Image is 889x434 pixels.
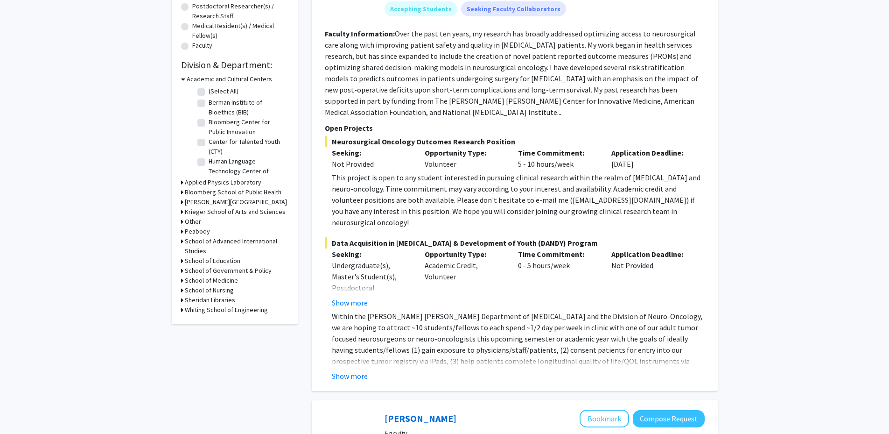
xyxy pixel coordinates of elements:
[580,410,629,427] button: Add Ying Liu to Bookmarks
[185,236,288,256] h3: School of Advanced International Studies
[7,392,40,427] iframe: Chat
[332,260,411,338] div: Undergraduate(s), Master's Student(s), Postdoctoral Researcher(s) / Research Staff, Medical Resid...
[425,147,504,158] p: Opportunity Type:
[385,413,456,424] a: [PERSON_NAME]
[185,197,287,207] h3: [PERSON_NAME][GEOGRAPHIC_DATA]
[461,1,566,16] mat-chip: Seeking Faculty Collaborators
[325,29,698,117] fg-read-more: Over the past ten years, my research has broadly addressed optimizing access to neurosurgical car...
[185,178,261,187] h3: Applied Physics Laboratory
[511,249,604,308] div: 0 - 5 hours/week
[332,370,368,382] button: Show more
[185,266,272,276] h3: School of Government & Policy
[325,136,705,147] span: Neurosurgical Oncology Outcomes Research Position
[332,147,411,158] p: Seeking:
[185,256,240,266] h3: School of Education
[604,249,698,308] div: Not Provided
[425,249,504,260] p: Opportunity Type:
[604,147,698,170] div: [DATE]
[332,297,368,308] button: Show more
[209,117,286,137] label: Bloomberg Center for Public Innovation
[418,147,511,170] div: Volunteer
[185,305,268,315] h3: Whiting School of Engineering
[518,147,597,158] p: Time Commitment:
[633,410,705,427] button: Compose Request to Ying Liu
[325,122,705,134] p: Open Projects
[418,249,511,308] div: Academic Credit, Volunteer
[325,237,705,249] span: Data Acquisition in [MEDICAL_DATA] & Development of Youth (DANDY) Program
[185,207,286,217] h3: Krieger School of Arts and Sciences
[511,147,604,170] div: 5 - 10 hours/week
[209,157,286,186] label: Human Language Technology Center of Excellence (HLTCOE)
[185,217,201,227] h3: Other
[325,29,395,38] b: Faculty Information:
[332,249,411,260] p: Seeking:
[209,137,286,157] label: Center for Talented Youth (CTY)
[209,98,286,117] label: Berman Institute of Bioethics (BIB)
[185,285,234,295] h3: School of Nursing
[192,21,288,41] label: Medical Resident(s) / Medical Fellow(s)
[187,74,272,84] h3: Academic and Cultural Centers
[611,249,691,260] p: Application Deadline:
[332,311,705,389] p: Within the [PERSON_NAME] [PERSON_NAME] Department of [MEDICAL_DATA] and the Division of Neuro-Onc...
[332,158,411,170] div: Not Provided
[185,276,238,285] h3: School of Medicine
[181,59,288,71] h2: Division & Department:
[611,147,691,158] p: Application Deadline:
[185,295,235,305] h3: Sheridan Libraries
[385,1,457,16] mat-chip: Accepting Students
[518,249,597,260] p: Time Commitment:
[192,1,288,21] label: Postdoctoral Researcher(s) / Research Staff
[185,187,281,197] h3: Bloomberg School of Public Health
[192,41,212,50] label: Faculty
[209,86,238,96] label: (Select All)
[332,172,705,228] div: This project is open to any student interested in pursuing clinical research within the realm of ...
[185,227,210,236] h3: Peabody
